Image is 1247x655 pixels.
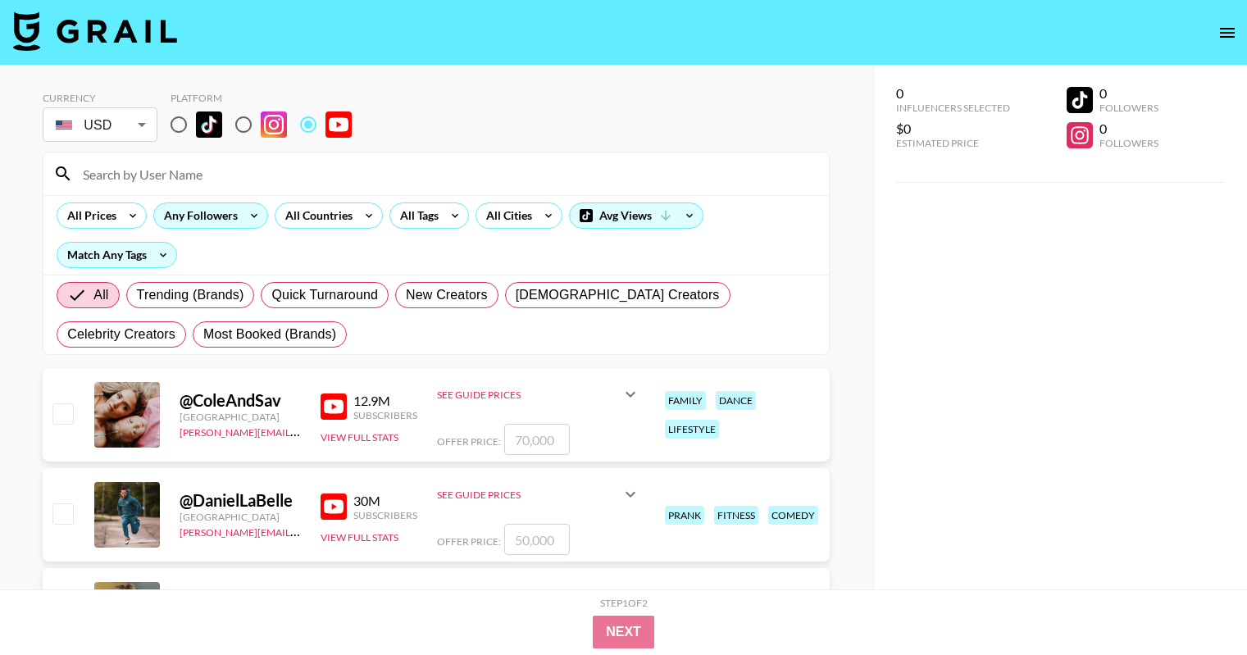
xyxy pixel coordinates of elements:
div: dance [716,391,756,410]
span: Trending (Brands) [137,285,244,305]
div: fitness [714,506,758,525]
input: 50,000 [504,524,570,555]
a: [PERSON_NAME][EMAIL_ADDRESS][DOMAIN_NAME] [180,523,422,539]
img: TikTok [196,111,222,138]
button: open drawer [1211,16,1244,49]
div: 0 [1099,121,1158,137]
div: Platform [171,92,365,104]
span: Quick Turnaround [271,285,378,305]
div: @ DanielLaBelle [180,490,301,511]
div: comedy [768,506,818,525]
div: family [665,391,706,410]
div: All Tags [390,203,442,228]
button: View Full Stats [321,531,398,544]
button: View Full Stats [321,431,398,443]
div: [GEOGRAPHIC_DATA] [180,411,301,423]
div: All Prices [57,203,120,228]
div: See Guide Prices [437,475,640,514]
span: Celebrity Creators [67,325,175,344]
img: YouTube [325,111,352,138]
div: Subscribers [353,509,417,521]
div: See Guide Prices [437,375,640,414]
input: Search by User Name [73,161,819,187]
div: Step 1 of 2 [600,597,648,609]
div: [GEOGRAPHIC_DATA] [180,511,301,523]
div: Followers [1099,102,1158,114]
span: All [93,285,108,305]
div: Influencers Selected [896,102,1010,114]
div: See Guide Prices [437,575,640,614]
div: 0 [896,85,1010,102]
iframe: Drift Widget Chat Controller [1165,573,1227,635]
img: Instagram [261,111,287,138]
span: New Creators [406,285,488,305]
span: Offer Price: [437,535,501,548]
div: 30M [353,493,417,509]
span: Offer Price: [437,435,501,448]
div: Match Any Tags [57,243,176,267]
a: [PERSON_NAME][EMAIL_ADDRESS][DOMAIN_NAME] [180,423,422,439]
div: Avg Views [570,203,703,228]
div: All Cities [476,203,535,228]
div: $0 [896,121,1010,137]
img: YouTube [321,494,347,520]
div: Currency [43,92,157,104]
div: 12.9M [353,393,417,409]
img: Grail Talent [13,11,177,51]
div: 0 [1099,85,1158,102]
button: Next [593,616,654,648]
div: USD [46,111,154,139]
div: lifestyle [665,420,719,439]
span: Most Booked (Brands) [203,325,336,344]
img: YouTube [321,393,347,420]
div: Any Followers [154,203,241,228]
div: prank [665,506,704,525]
div: See Guide Prices [437,489,621,501]
div: Estimated Price [896,137,1010,149]
div: All Countries [275,203,356,228]
span: [DEMOGRAPHIC_DATA] Creators [516,285,720,305]
div: Followers [1099,137,1158,149]
div: Subscribers [353,409,417,421]
input: 70,000 [504,424,570,455]
div: @ ColeAndSav [180,390,301,411]
div: See Guide Prices [437,389,621,401]
div: See Guide Prices [437,589,621,601]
